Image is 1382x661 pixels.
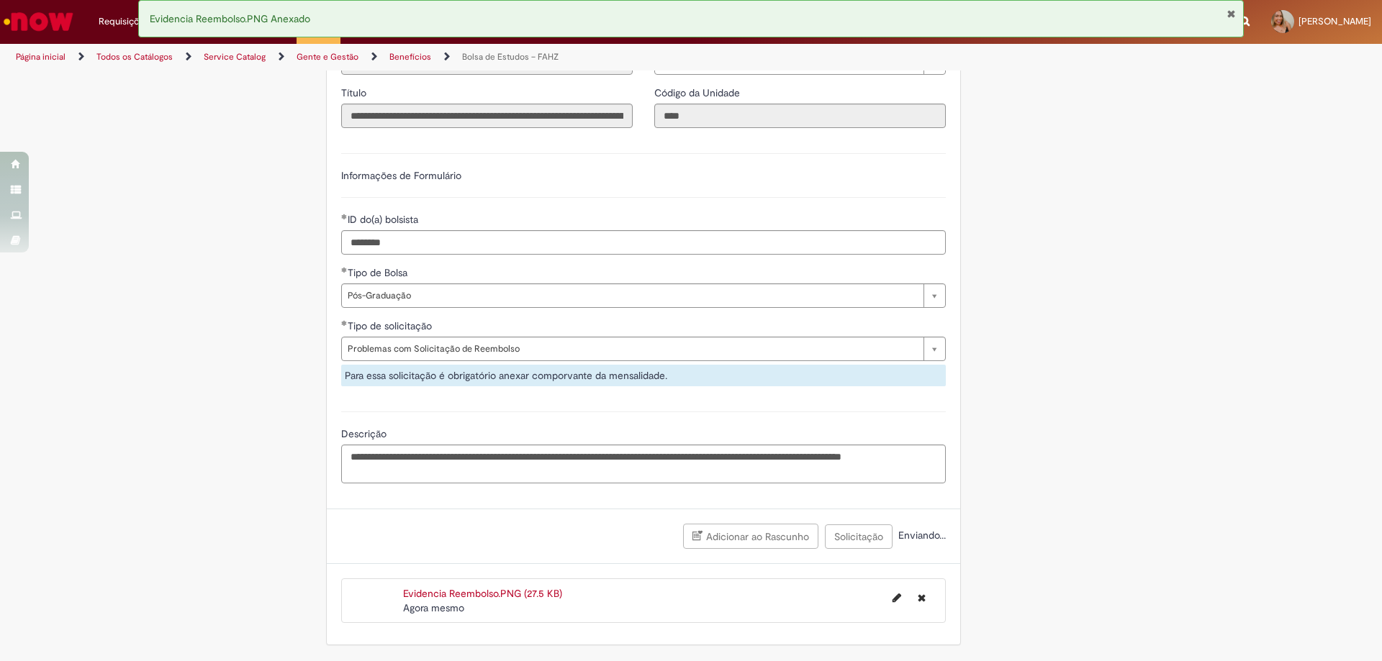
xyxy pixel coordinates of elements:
a: Bolsa de Estudos – FAHZ [462,51,559,63]
a: Gente e Gestão [297,51,358,63]
label: Informações de Formulário [341,169,461,182]
span: ID do(a) bolsista [348,213,421,226]
span: Pós-Graduação [348,284,916,307]
label: Somente leitura - Título [341,86,369,100]
span: Obrigatório Preenchido [341,320,348,326]
input: ID do(a) bolsista [341,230,946,255]
span: Agora mesmo [403,601,464,614]
span: Somente leitura - Código da Unidade [654,86,743,99]
img: ServiceNow [1,7,76,36]
a: Service Catalog [204,51,266,63]
ul: Trilhas de página [11,44,911,70]
span: [PERSON_NAME] [1299,15,1371,27]
button: Excluir Evidencia Reembolso.PNG [909,586,934,609]
a: Página inicial [16,51,66,63]
span: Obrigatório Preenchido [341,214,348,219]
span: Obrigatório Preenchido [341,267,348,273]
label: Somente leitura - Código da Unidade [654,86,743,100]
input: Título [341,104,633,128]
button: Editar nome de arquivo Evidencia Reembolso.PNG [884,586,910,609]
span: Requisições [99,14,149,29]
span: Problemas com Solicitação de Reembolso [348,337,916,360]
a: Benefícios [389,51,431,63]
a: Evidencia Reembolso.PNG (27.5 KB) [403,587,562,600]
input: Código da Unidade [654,104,946,128]
span: Evidencia Reembolso.PNG Anexado [150,12,310,25]
span: Enviando... [895,529,946,542]
button: Fechar Notificação [1227,8,1236,19]
textarea: Descrição [341,445,946,483]
span: Tipo de solicitação [348,319,435,332]
time: 29/08/2025 08:42:00 [403,601,464,614]
span: Tipo de Bolsa [348,266,410,279]
span: Somente leitura - Título [341,86,369,99]
div: Para essa solicitação é obrigatório anexar comporvante da mensalidade. [341,365,946,386]
span: Descrição [341,427,389,440]
a: Todos os Catálogos [96,51,173,63]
